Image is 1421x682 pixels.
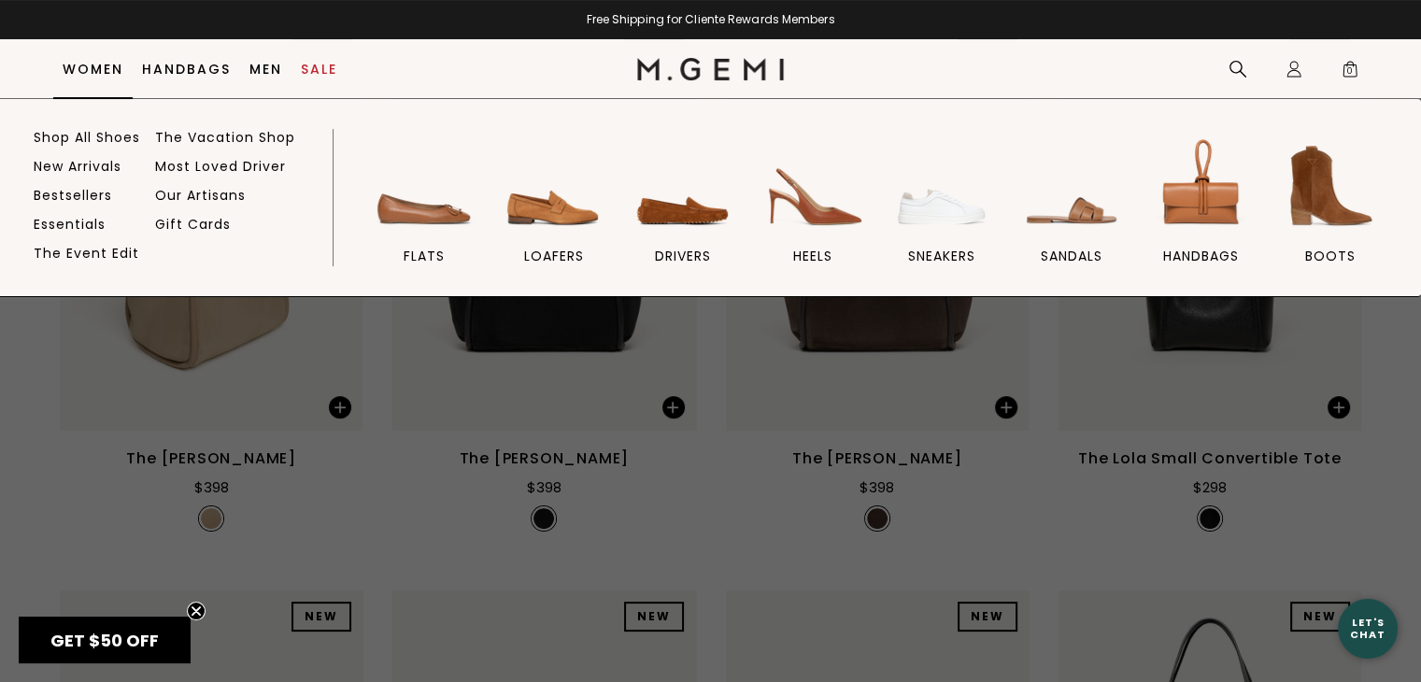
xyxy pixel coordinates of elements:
img: sandals [1019,134,1124,238]
a: drivers [626,134,741,296]
a: Sale [301,62,337,77]
a: sneakers [885,134,1000,296]
a: The Vacation Shop [155,129,295,146]
span: sneakers [908,248,975,264]
a: Shop All Shoes [34,129,140,146]
img: flats [372,134,476,238]
a: loafers [496,134,611,296]
a: Handbags [142,62,231,77]
a: Our Artisans [155,187,246,204]
span: handbags [1163,248,1239,264]
span: loafers [523,248,583,264]
a: flats [367,134,482,296]
span: drivers [655,248,711,264]
button: Close teaser [187,602,206,620]
a: BOOTS [1273,134,1388,296]
img: sneakers [889,134,994,238]
a: The Event Edit [34,245,139,262]
img: loafers [501,134,605,238]
a: sandals [1015,134,1130,296]
a: handbags [1144,134,1258,296]
img: drivers [631,134,735,238]
a: heels [755,134,870,296]
a: Bestsellers [34,187,112,204]
a: Gift Cards [155,216,231,233]
img: BOOTS [1278,134,1383,238]
span: flats [404,248,445,264]
img: handbags [1149,134,1254,238]
div: GET $50 OFFClose teaser [19,617,191,663]
span: sandals [1041,248,1102,264]
a: New Arrivals [34,158,121,175]
img: heels [760,134,865,238]
a: Women [63,62,123,77]
a: Essentials [34,216,106,233]
span: 0 [1341,64,1359,82]
a: Most Loved Driver [155,158,286,175]
img: M.Gemi [637,58,784,80]
span: heels [793,248,832,264]
span: BOOTS [1305,248,1356,264]
span: GET $50 OFF [50,629,159,652]
a: Men [249,62,282,77]
div: Let's Chat [1338,617,1398,640]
